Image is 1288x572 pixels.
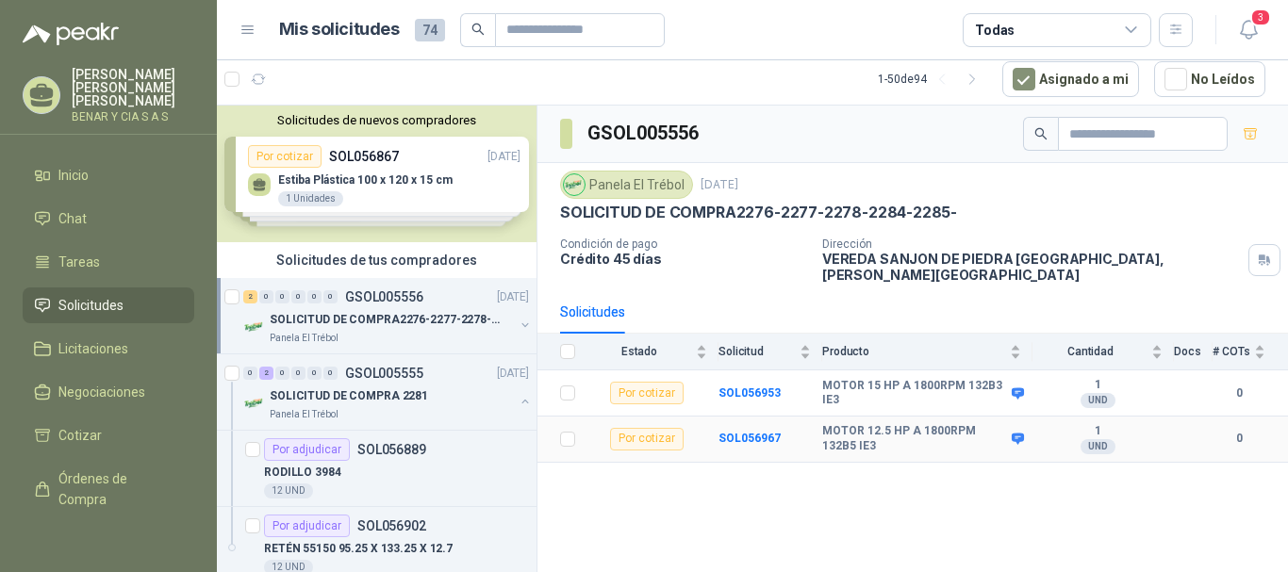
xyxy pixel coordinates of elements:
div: 12 UND [264,483,313,498]
span: Solicitudes [58,295,124,316]
div: 0 [259,290,273,303]
th: Estado [586,334,718,370]
th: Solicitud [718,334,822,370]
div: 0 [307,367,322,380]
div: UND [1081,439,1115,454]
p: [PERSON_NAME] [PERSON_NAME] [PERSON_NAME] [72,68,194,107]
div: UND [1081,393,1115,408]
p: SOLICITUD DE COMPRA 2281 [270,387,428,405]
div: 0 [323,290,338,303]
img: Logo peakr [23,23,119,45]
span: Producto [822,345,1006,358]
button: Solicitudes de nuevos compradores [224,113,529,127]
span: 74 [415,19,445,41]
div: 0 [323,367,338,380]
p: SOL056902 [357,519,426,532]
div: 0 [291,290,305,303]
p: RETÉN 55150 95.25 X 133.25 X 12.7 [264,540,453,558]
span: # COTs [1213,345,1250,358]
span: Órdenes de Compra [58,468,176,510]
a: Negociaciones [23,374,194,410]
a: Solicitudes [23,287,194,323]
span: Chat [58,208,87,229]
span: Tareas [58,252,100,272]
p: SOL056889 [357,443,426,456]
span: Negociaciones [58,382,145,402]
a: Chat [23,201,194,237]
b: 1 [1032,378,1163,393]
a: Tareas [23,244,194,280]
div: Panela El Trébol [560,171,693,199]
th: # COTs [1213,334,1288,370]
span: Licitaciones [58,338,128,359]
p: [DATE] [497,288,529,306]
p: BENAR Y CIA S A S [72,111,194,123]
div: 0 [243,367,257,380]
a: Inicio [23,157,194,193]
button: Asignado a mi [1002,61,1139,97]
span: search [1034,127,1048,140]
b: MOTOR 12.5 HP A 1800RPM 132B5 IE3 [822,424,1007,453]
b: 0 [1213,430,1265,448]
button: 3 [1231,13,1265,47]
span: Cotizar [58,425,102,446]
div: Por adjudicar [264,438,350,461]
a: 2 0 0 0 0 0 GSOL005556[DATE] Company LogoSOLICITUD DE COMPRA2276-2277-2278-2284-2285-Panela El Tr... [243,286,533,346]
p: [DATE] [701,176,738,194]
a: Remisiones [23,525,194,561]
div: Por cotizar [610,382,684,404]
span: Estado [586,345,692,358]
span: Cantidad [1032,345,1148,358]
th: Producto [822,334,1032,370]
div: 2 [259,367,273,380]
a: Por adjudicarSOL056889RODILLO 398412 UND [217,431,537,507]
a: Licitaciones [23,331,194,367]
th: Docs [1174,334,1213,370]
a: Órdenes de Compra [23,461,194,517]
p: GSOL005556 [345,290,423,303]
p: GSOL005555 [345,367,423,380]
span: search [471,23,485,36]
div: 1 - 50 de 94 [878,64,987,94]
div: Solicitudes de nuevos compradoresPor cotizarSOL056867[DATE] Estiba Plástica 100 x 120 x 15 cm1 Un... [217,106,537,242]
b: 0 [1213,384,1265,402]
div: 0 [275,290,289,303]
p: Panela El Trébol [270,407,339,422]
span: 3 [1250,8,1271,26]
p: RODILLO 3984 [264,464,341,482]
span: Solicitud [718,345,796,358]
a: SOL056967 [718,432,781,445]
div: Por cotizar [610,428,684,450]
button: No Leídos [1154,61,1265,97]
div: Por adjudicar [264,515,350,537]
div: Solicitudes [560,302,625,322]
th: Cantidad [1032,334,1174,370]
img: Company Logo [243,392,266,415]
div: Solicitudes de tus compradores [217,242,537,278]
p: SOLICITUD DE COMPRA2276-2277-2278-2284-2285- [270,311,504,329]
p: SOLICITUD DE COMPRA2276-2277-2278-2284-2285- [560,203,957,222]
a: 0 2 0 0 0 0 GSOL005555[DATE] Company LogoSOLICITUD DE COMPRA 2281Panela El Trébol [243,362,533,422]
img: Company Logo [564,174,585,195]
p: Panela El Trébol [270,331,339,346]
p: [DATE] [497,365,529,383]
p: VEREDA SANJON DE PIEDRA [GEOGRAPHIC_DATA] , [PERSON_NAME][GEOGRAPHIC_DATA] [822,251,1241,283]
p: Condición de pago [560,237,807,251]
h1: Mis solicitudes [279,16,400,43]
div: 0 [307,290,322,303]
h3: GSOL005556 [587,119,702,148]
div: 2 [243,290,257,303]
a: SOL056953 [718,386,781,400]
div: 0 [291,367,305,380]
b: MOTOR 15 HP A 1800RPM 132B3 IE3 [822,379,1007,408]
div: Todas [975,20,1015,41]
img: Company Logo [243,316,266,338]
p: Crédito 45 días [560,251,807,267]
a: Cotizar [23,417,194,453]
p: Dirección [822,237,1241,251]
b: 1 [1032,424,1163,439]
span: Inicio [58,165,89,186]
div: 0 [275,367,289,380]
